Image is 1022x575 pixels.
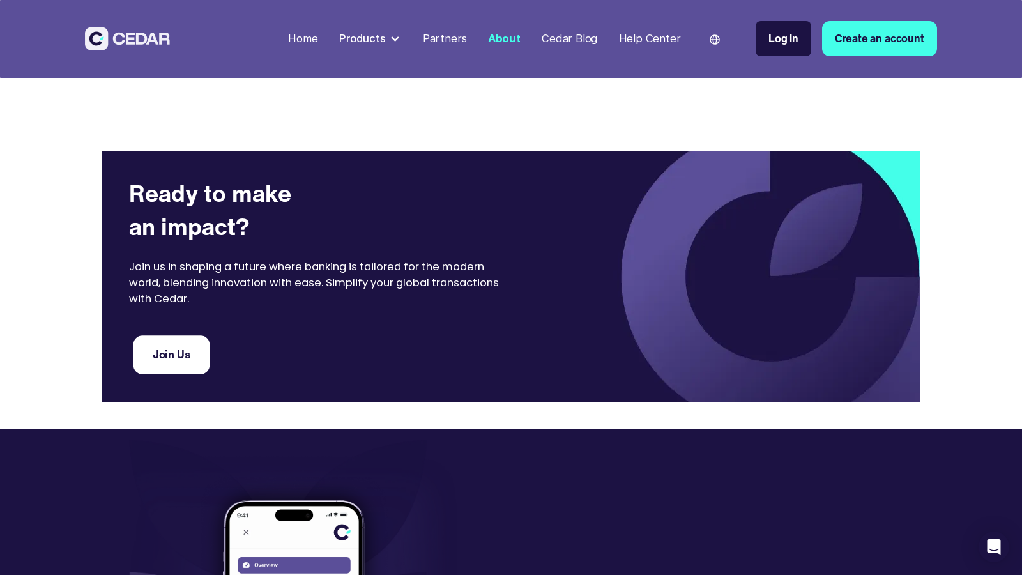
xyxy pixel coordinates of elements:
div: Log in [768,31,798,47]
div: Products [334,26,407,52]
div: Products [339,31,386,47]
a: About [482,24,526,53]
div: Open Intercom Messenger [979,532,1009,562]
a: Help Center [613,24,686,53]
a: Cedar Blog [537,24,603,53]
p: Join us in shaping a future where banking is tailored for the modern world, blending innovation w... [129,259,511,307]
a: Create an account [822,21,937,56]
img: world icon [710,34,720,45]
div: Home [288,31,317,47]
a: Home [283,24,323,53]
a: Log in [756,21,811,56]
div: Cedar Blog [542,31,597,47]
div: Help Center [619,31,681,47]
a: Partners [418,24,472,53]
h4: Ready to make an impact? [129,177,511,243]
a: Join Us [133,335,209,374]
div: About [488,31,521,47]
div: Partners [423,31,467,47]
